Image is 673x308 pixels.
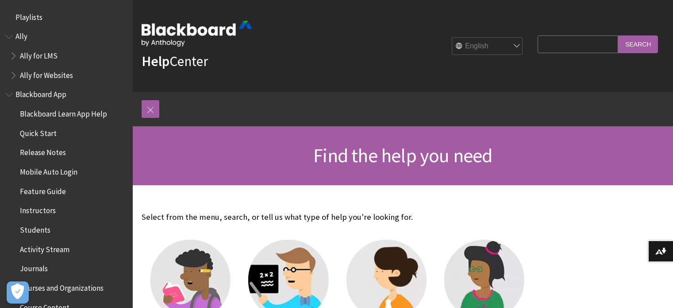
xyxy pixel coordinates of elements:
span: Quick Start [20,126,57,138]
span: Ally for Websites [20,68,73,80]
span: Blackboard Learn App Help [20,106,107,118]
img: Blackboard by Anthology [142,21,252,47]
span: Playlists [15,10,42,22]
span: Mobile Auto Login [20,164,77,176]
a: HelpCenter [142,52,208,70]
p: Select from the menu, search, or tell us what type of help you're looking for. [142,211,533,223]
input: Search [618,35,658,53]
button: Open Preferences [7,281,29,304]
select: Site Language Selector [452,38,523,55]
span: Instructors [20,203,56,215]
span: Blackboard App [15,87,66,99]
span: Courses and Organizations [20,281,104,292]
span: Activity Stream [20,242,69,254]
strong: Help [142,52,169,70]
nav: Book outline for Playlists [5,10,127,25]
span: Feature Guide [20,184,66,196]
nav: Book outline for Anthology Ally Help [5,29,127,83]
span: Ally for LMS [20,48,58,60]
span: Students [20,222,50,234]
span: Release Notes [20,145,66,157]
span: Journals [20,261,48,273]
span: Find the help you need [313,143,492,168]
span: Ally [15,29,27,41]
